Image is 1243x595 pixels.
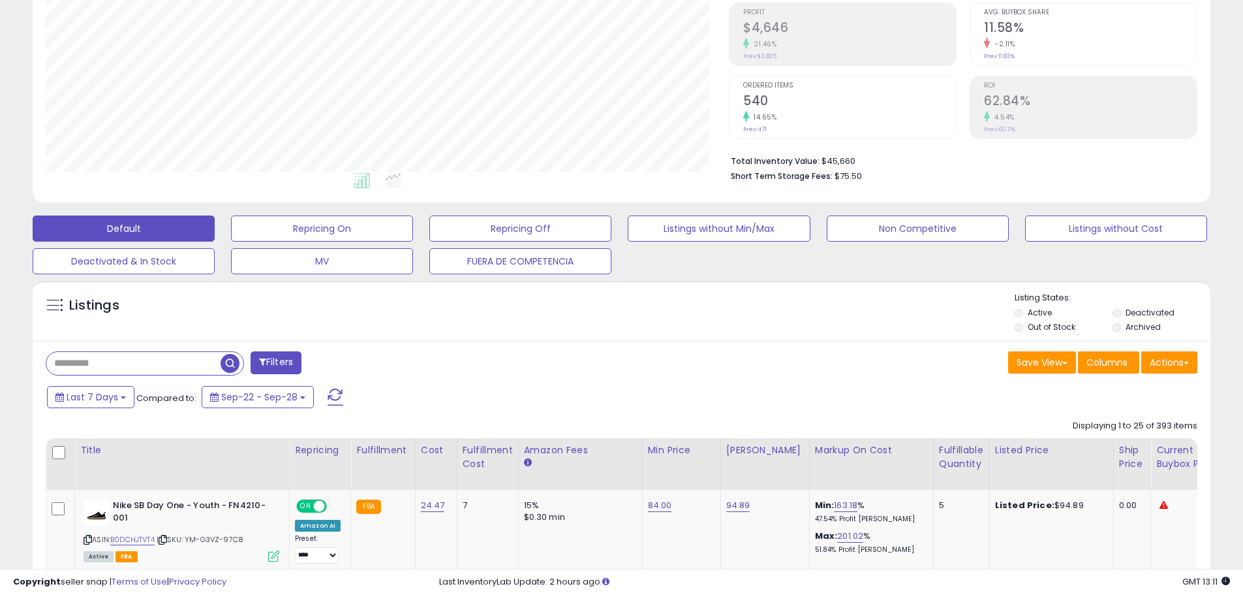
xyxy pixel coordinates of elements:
[13,576,226,588] div: seller snap | |
[429,216,611,242] button: Repricing Off
[939,443,984,471] div: Fulfillable Quantity
[421,443,452,457] div: Cost
[1119,500,1141,511] div: 0.00
[136,392,196,404] span: Compared to:
[815,515,923,524] p: 47.54% Profit [PERSON_NAME]
[84,500,279,560] div: ASIN:
[429,248,611,274] button: FUERA DE COMPETENCIA
[648,499,672,512] a: 84.00
[202,386,314,408] button: Sep-22 - Sep-28
[524,457,532,469] small: Amazon Fees.
[827,216,1009,242] button: Non Competitive
[524,443,637,457] div: Amazon Fees
[984,52,1015,60] small: Prev: 11.83%
[726,443,804,457] div: [PERSON_NAME]
[157,534,243,545] span: | SKU: YM-G3VZ-97C8
[1126,307,1174,318] label: Deactivated
[325,501,346,512] span: OFF
[995,443,1108,457] div: Listed Price
[295,534,341,564] div: Preset:
[295,520,341,532] div: Amazon AI
[984,9,1197,16] span: Avg. Buybox Share
[743,52,776,60] small: Prev: $3,825
[995,500,1103,511] div: $94.89
[84,551,114,562] span: All listings currently available for purchase on Amazon
[67,391,118,404] span: Last 7 Days
[984,20,1197,38] h2: 11.58%
[1078,351,1139,374] button: Columns
[834,499,857,512] a: 163.18
[1028,307,1052,318] label: Active
[115,551,138,562] span: FBA
[628,216,810,242] button: Listings without Min/Max
[112,575,167,588] a: Terms of Use
[731,170,833,182] b: Short Term Storage Fees:
[939,500,979,511] div: 5
[743,125,767,133] small: Prev: 471
[231,248,413,274] button: MV
[815,545,923,555] p: 51.84% Profit [PERSON_NAME]
[356,443,409,457] div: Fulfillment
[815,530,838,542] b: Max:
[743,93,956,111] h2: 540
[463,443,513,471] div: Fulfillment Cost
[33,248,215,274] button: Deactivated & In Stock
[463,500,508,511] div: 7
[1028,321,1075,332] label: Out of Stock
[749,39,776,49] small: 21.46%
[110,534,155,545] a: B0DCHJTVT4
[743,82,956,89] span: Ordered Items
[731,152,1188,168] li: $45,660
[251,351,301,374] button: Filters
[835,170,862,182] span: $75.50
[1182,575,1230,588] span: 2025-10-6 13:11 GMT
[815,530,923,555] div: %
[809,438,933,490] th: The percentage added to the cost of goods (COGS) that forms the calculator for Min & Max prices.
[169,575,226,588] a: Privacy Policy
[726,499,750,512] a: 94.89
[295,443,345,457] div: Repricing
[231,216,413,242] button: Repricing On
[524,500,632,511] div: 15%
[1126,321,1161,332] label: Archived
[743,20,956,38] h2: $4,646
[298,501,314,512] span: ON
[80,443,284,457] div: Title
[1073,420,1197,432] div: Displaying 1 to 25 of 393 items
[1086,356,1128,369] span: Columns
[13,575,61,588] strong: Copyright
[990,112,1015,122] small: 4.54%
[749,112,776,122] small: 14.65%
[815,500,923,524] div: %
[1141,351,1197,374] button: Actions
[815,499,835,511] b: Min:
[984,125,1015,133] small: Prev: 60.11%
[815,443,928,457] div: Markup on Cost
[1156,443,1223,471] div: Current Buybox Price
[69,297,119,315] h5: Listings
[356,500,380,514] small: FBA
[743,9,956,16] span: Profit
[221,391,298,404] span: Sep-22 - Sep-28
[47,386,134,408] button: Last 7 Days
[524,511,632,523] div: $0.30 min
[84,500,110,526] img: 21lm-7PUXUL._SL40_.jpg
[995,499,1054,511] b: Listed Price:
[439,576,1230,588] div: Last InventoryLab Update: 2 hours ago.
[984,93,1197,111] h2: 62.84%
[731,155,820,167] b: Total Inventory Value:
[1025,216,1207,242] button: Listings without Cost
[1119,443,1145,471] div: Ship Price
[984,82,1197,89] span: ROI
[648,443,715,457] div: Min Price
[113,500,271,527] b: Nike SB Day One - Youth - FN4210-001
[33,216,215,242] button: Default
[421,499,445,512] a: 24.47
[1008,351,1076,374] button: Save View
[837,530,863,543] a: 201.02
[1015,292,1210,304] p: Listing States:
[990,39,1015,49] small: -2.11%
